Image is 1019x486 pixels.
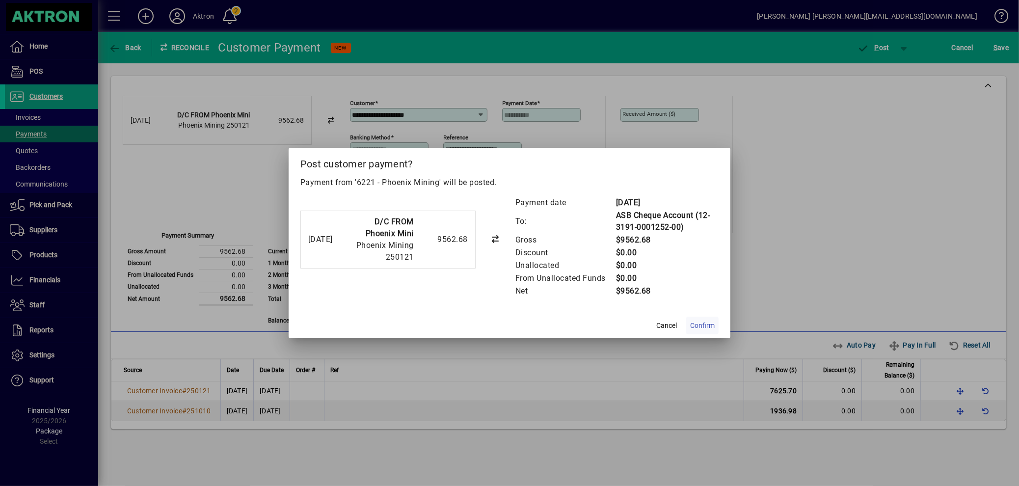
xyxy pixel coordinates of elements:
td: [DATE] [616,196,719,209]
span: Cancel [656,321,677,331]
span: Phoenix Mining 250121 [356,241,414,262]
td: Net [515,285,616,297]
button: Confirm [686,317,719,334]
td: $0.00 [616,272,719,285]
td: ASB Cheque Account (12-3191-0001252-00) [616,209,719,234]
td: Discount [515,246,616,259]
td: $0.00 [616,246,719,259]
strong: D/C FROM Phoenix Mini [366,217,414,238]
td: $0.00 [616,259,719,272]
button: Cancel [651,317,682,334]
div: [DATE] [308,234,338,245]
td: $9562.68 [616,234,719,246]
td: Payment date [515,196,616,209]
div: 9562.68 [419,234,468,245]
td: Gross [515,234,616,246]
td: From Unallocated Funds [515,272,616,285]
span: Confirm [690,321,715,331]
td: $9562.68 [616,285,719,297]
td: Unallocated [515,259,616,272]
td: To: [515,209,616,234]
p: Payment from '6221 - Phoenix Mining' will be posted. [300,177,719,189]
h2: Post customer payment? [289,148,730,176]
